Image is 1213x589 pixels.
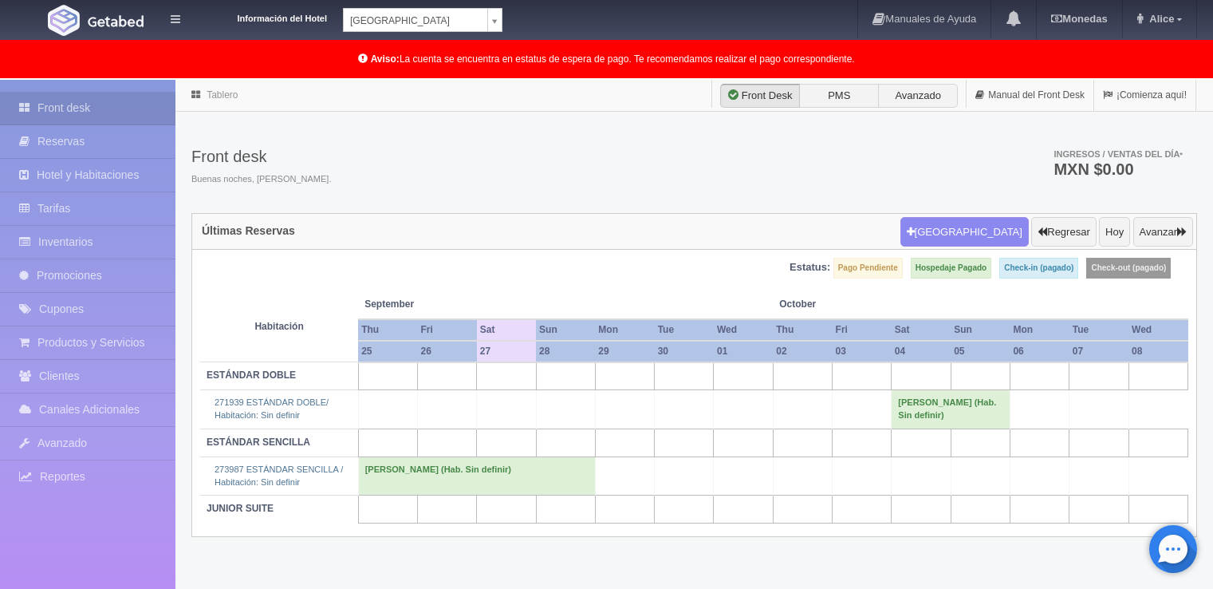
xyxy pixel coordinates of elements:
label: Avanzado [878,84,958,108]
img: Getabed [88,15,144,27]
b: ESTÁNDAR DOBLE [207,370,296,381]
th: Tue [655,319,714,341]
th: 27 [477,341,536,362]
th: Sun [951,319,1010,341]
th: Thu [773,319,832,341]
span: [GEOGRAPHIC_DATA] [350,9,481,33]
th: 04 [892,341,951,362]
th: Mon [595,319,654,341]
button: Avanzar [1133,217,1193,247]
span: Alice [1145,13,1174,25]
span: Ingresos / Ventas del día [1053,149,1183,159]
th: Sat [477,319,536,341]
a: ¡Comienza aquí! [1094,80,1195,111]
th: Wed [714,319,773,341]
th: Fri [833,319,892,341]
label: Check-in (pagado) [999,258,1078,279]
th: 25 [358,341,417,362]
button: Hoy [1099,217,1130,247]
a: 273987 ESTÁNDAR SENCILLA /Habitación: Sin definir [215,464,343,487]
b: ESTÁNDAR SENCILLA [207,437,310,448]
span: October [779,298,885,311]
th: 03 [833,341,892,362]
a: 271939 ESTÁNDAR DOBLE/Habitación: Sin definir [215,397,329,420]
label: Front Desk [720,84,800,108]
th: 05 [951,341,1010,362]
span: Buenas noches, [PERSON_NAME]. [191,173,331,186]
th: Sun [536,319,595,341]
th: 08 [1128,341,1187,362]
th: Fri [417,319,476,341]
a: [GEOGRAPHIC_DATA] [343,8,502,32]
th: 07 [1069,341,1128,362]
th: Thu [358,319,417,341]
button: [GEOGRAPHIC_DATA] [900,217,1029,247]
th: 02 [773,341,832,362]
td: [PERSON_NAME] (Hab. Sin definir) [358,457,595,495]
th: Mon [1010,319,1069,341]
a: Tablero [207,89,238,101]
span: September [364,298,471,311]
label: Hospedaje Pagado [911,258,991,279]
b: Monedas [1051,13,1107,25]
h3: MXN $0.00 [1053,161,1183,177]
dt: Información del Hotel [199,8,327,26]
strong: Habitación [254,321,303,332]
th: Tue [1069,319,1128,341]
th: 01 [714,341,773,362]
th: 26 [417,341,476,362]
th: Wed [1128,319,1187,341]
b: JUNIOR SUITE [207,503,274,514]
h4: Últimas Reservas [202,225,295,237]
img: Getabed [48,5,80,36]
th: 06 [1010,341,1069,362]
th: 30 [655,341,714,362]
label: Estatus: [790,260,830,275]
b: Aviso: [371,53,400,65]
th: 29 [595,341,654,362]
label: Check-out (pagado) [1086,258,1171,279]
th: 28 [536,341,595,362]
label: Pago Pendiente [833,258,903,279]
label: PMS [799,84,879,108]
th: Sat [892,319,951,341]
a: Manual del Front Desk [967,80,1093,111]
h3: Front desk [191,148,331,165]
td: [PERSON_NAME] (Hab. Sin definir) [892,390,1010,429]
button: Regresar [1031,217,1096,247]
